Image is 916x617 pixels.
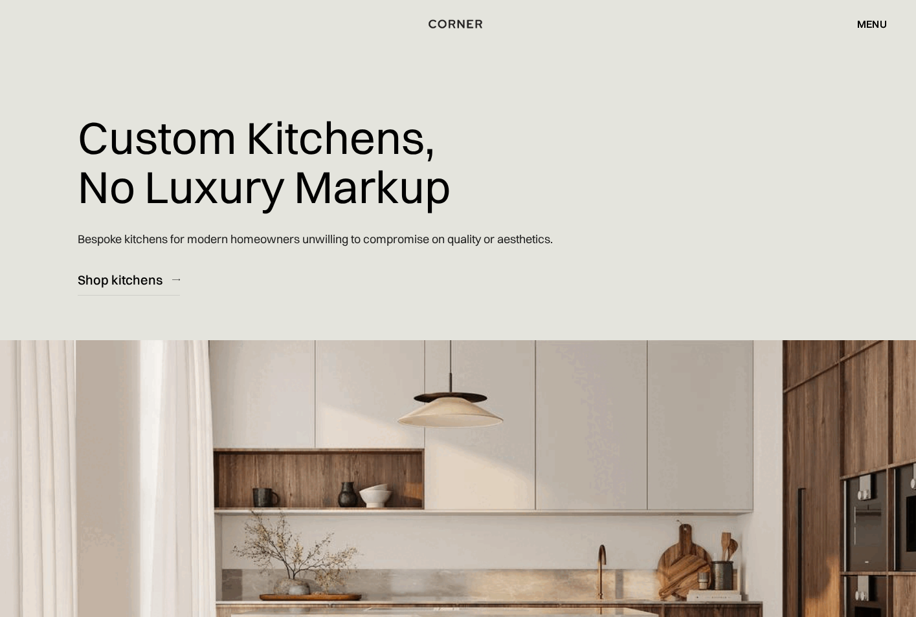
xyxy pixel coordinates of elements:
div: Shop kitchens [78,271,162,288]
div: menu [857,19,887,29]
a: home [412,16,504,32]
h1: Custom Kitchens, No Luxury Markup [78,103,451,221]
a: Shop kitchens [78,264,180,296]
div: menu [844,13,887,35]
p: Bespoke kitchens for modern homeowners unwilling to compromise on quality or aesthetics. [78,221,553,257]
